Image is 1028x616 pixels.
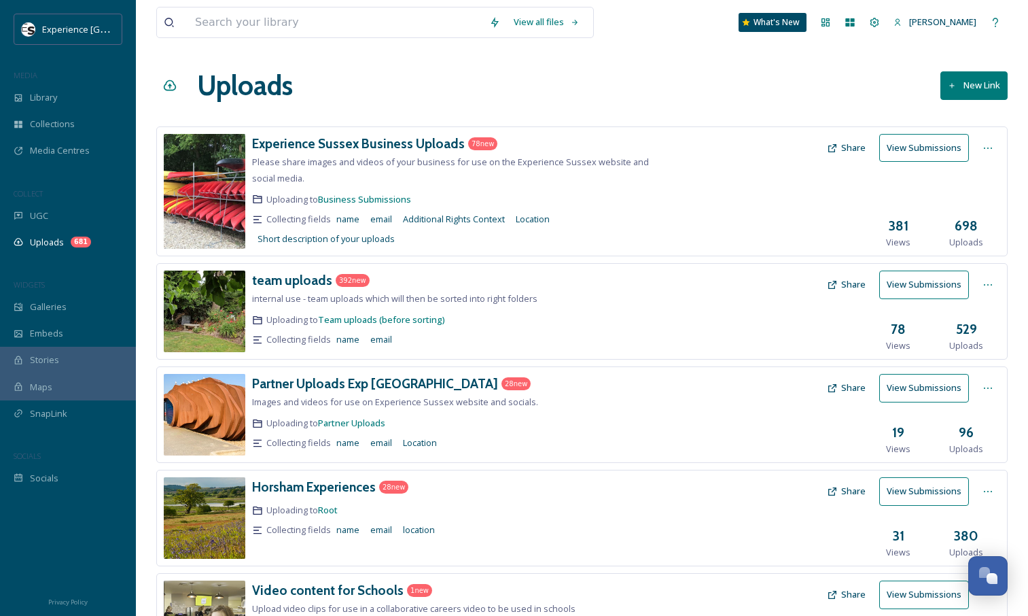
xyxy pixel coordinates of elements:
[886,236,910,249] span: Views
[949,443,983,456] span: Uploads
[30,236,64,249] span: Uploads
[879,271,976,298] a: View Submissions
[30,91,57,104] span: Library
[266,417,385,430] span: Uploading to
[516,213,550,226] span: Location
[266,437,331,449] span: Collecting fields
[949,339,983,352] span: Uploads
[879,374,976,402] a: View Submissions
[252,135,465,152] h3: Experience Sussex Business Uploads
[14,70,37,80] span: MEDIA
[30,118,75,131] span: Collections
[893,526,904,546] h3: 31
[336,274,370,287] div: 392 new
[318,193,411,205] a: Business Submissions
[252,375,498,392] h3: Partner Uploads Exp [GEOGRAPHIC_DATA]
[959,423,974,443] h3: 96
[379,481,408,494] div: 28 new
[820,478,872,504] button: Share
[501,377,531,390] div: 28 new
[266,313,445,326] span: Uploading to
[820,375,872,401] button: Share
[949,546,983,559] span: Uploads
[909,16,976,28] span: [PERSON_NAME]
[252,479,376,495] h3: Horsham Experiences
[507,9,586,35] a: View all files
[820,135,872,161] button: Share
[252,272,332,288] h3: team uploads
[891,320,906,339] h3: 78
[30,209,48,222] span: UGC
[879,581,969,609] button: View Submissions
[188,7,482,37] input: Search your library
[820,581,872,608] button: Share
[252,374,498,394] a: Partner Uploads Exp [GEOGRAPHIC_DATA]
[197,65,293,106] a: Uploads
[48,598,88,606] span: Privacy Policy
[30,301,67,313] span: Galleries
[266,524,331,536] span: Collecting fields
[30,327,63,340] span: Embeds
[252,581,404,600] a: Video content for Schools
[739,13,807,32] a: What's New
[164,477,245,559] img: 915411c4-c596-48a4-8f82-2814f59fea12.jpg
[30,381,52,394] span: Maps
[164,271,245,352] img: 125165af-9d03-4ef7-82b6-2511deae84aa.jpg
[468,137,497,150] div: 78 new
[886,443,910,456] span: Views
[940,71,1008,99] button: New Link
[14,451,41,461] span: SOCIALS
[949,236,983,249] span: Uploads
[164,134,245,249] img: 218194f6-64f8-420b-acf8-e40114b89db6.jpg
[164,374,245,456] img: e73d093c-0a51-4230-b27a-e4dd8c2c8d6a.jpg
[886,546,910,559] span: Views
[336,213,359,226] span: name
[266,333,331,346] span: Collecting fields
[968,556,1008,596] button: Open Chat
[258,233,395,245] span: Short description of your uploads
[370,333,392,346] span: email
[886,339,910,352] span: Views
[14,279,45,290] span: WIDGETS
[879,134,969,162] button: View Submissions
[266,193,411,206] span: Uploading to
[889,216,908,236] h3: 381
[370,213,392,226] span: email
[336,524,359,536] span: name
[252,292,537,305] span: internal use - team uploads which will then be sorted into right folders
[318,504,338,516] a: Root
[42,22,177,35] span: Experience [GEOGRAPHIC_DATA]
[887,9,983,35] a: [PERSON_NAME]
[879,134,976,162] a: View Submissions
[252,396,538,408] span: Images and videos for use on Experience Sussex website and socials.
[892,423,904,443] h3: 19
[370,524,392,536] span: email
[370,437,392,449] span: email
[30,144,90,157] span: Media Centres
[403,213,505,226] span: Additional Rights Context
[252,134,465,154] a: Experience Sussex Business Uploads
[879,581,976,609] a: View Submissions
[318,417,385,429] a: Partner Uploads
[266,213,331,226] span: Collecting fields
[22,22,35,36] img: WSCC%20ES%20Socials%20Icon%20-%20Secondary%20-%20Black.jpg
[879,477,969,505] button: View Submissions
[266,504,338,517] span: Uploading to
[318,313,445,326] a: Team uploads (before sorting)
[336,333,359,346] span: name
[14,188,43,199] span: COLLECT
[407,584,432,597] div: 1 new
[954,526,978,546] h3: 380
[252,582,404,598] h3: Video content for Schools
[48,593,88,609] a: Privacy Policy
[252,602,575,615] span: Upload video clips for use in a collaborative careers video to be used in schools
[955,216,978,236] h3: 698
[252,156,649,184] span: Please share images and videos of your business for use on the Experience Sussex website and soci...
[879,271,969,298] button: View Submissions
